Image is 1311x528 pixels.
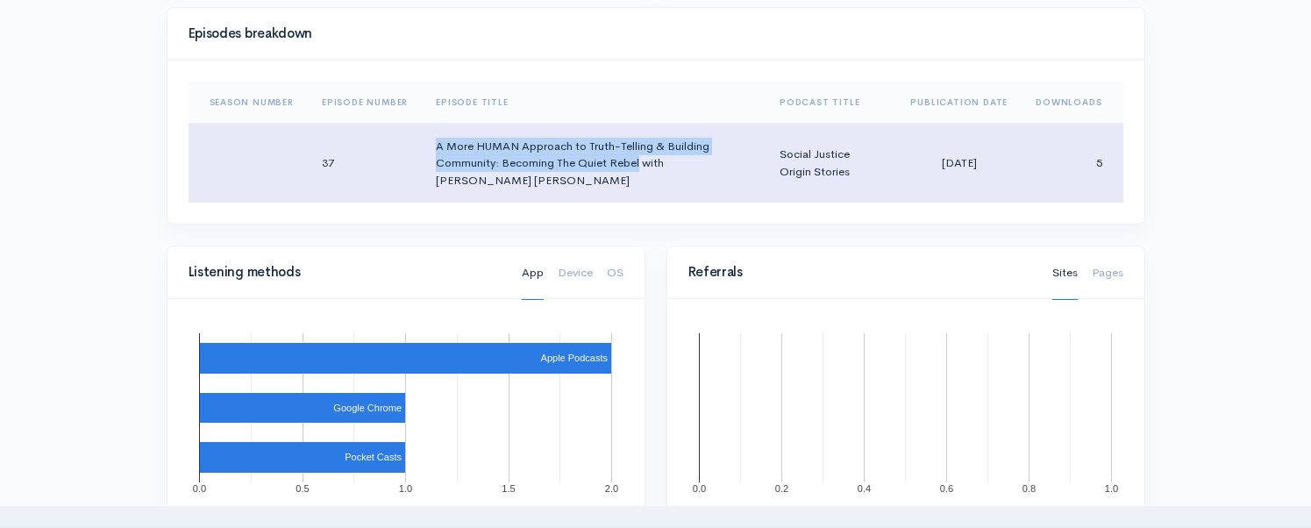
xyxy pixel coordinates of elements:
text: 0.0 [192,484,205,495]
text: 1.5 [502,484,515,495]
text: Google Chrome [333,403,402,413]
td: [DATE] [896,123,1022,203]
a: Device [558,246,593,300]
th: Sort column [1022,82,1122,124]
th: Sort column [422,82,766,124]
text: 2.0 [604,484,617,495]
text: 0.0 [692,484,705,495]
text: 0.6 [939,484,952,495]
td: 5 [1022,123,1122,203]
text: Apple Podcasts [540,353,608,363]
h4: Episodes breakdown [189,26,1113,41]
th: Sort column [189,82,308,124]
text: 1.0 [398,484,411,495]
text: 0.2 [774,484,787,495]
h4: Listening methods [189,265,501,280]
text: 1.0 [1104,484,1117,495]
text: Pocket Casts [345,452,402,462]
th: Sort column [766,82,896,124]
a: Pages [1092,246,1123,300]
a: OS [607,246,623,300]
svg: A chart. [189,320,623,496]
td: 37 [308,123,422,203]
th: Sort column [896,82,1022,124]
text: 0.8 [1022,484,1035,495]
h4: Referrals [688,265,1031,280]
td: A More HUMAN Approach to Truth-Telling & Building Community: Becoming The Quiet Rebel with [PERSO... [422,123,766,203]
text: 0.4 [857,484,870,495]
th: Sort column [308,82,422,124]
svg: A chart. [688,320,1123,496]
a: Sites [1052,246,1078,300]
a: App [522,246,544,300]
td: Social Justice Origin Stories [766,123,896,203]
text: 0.5 [296,484,309,495]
